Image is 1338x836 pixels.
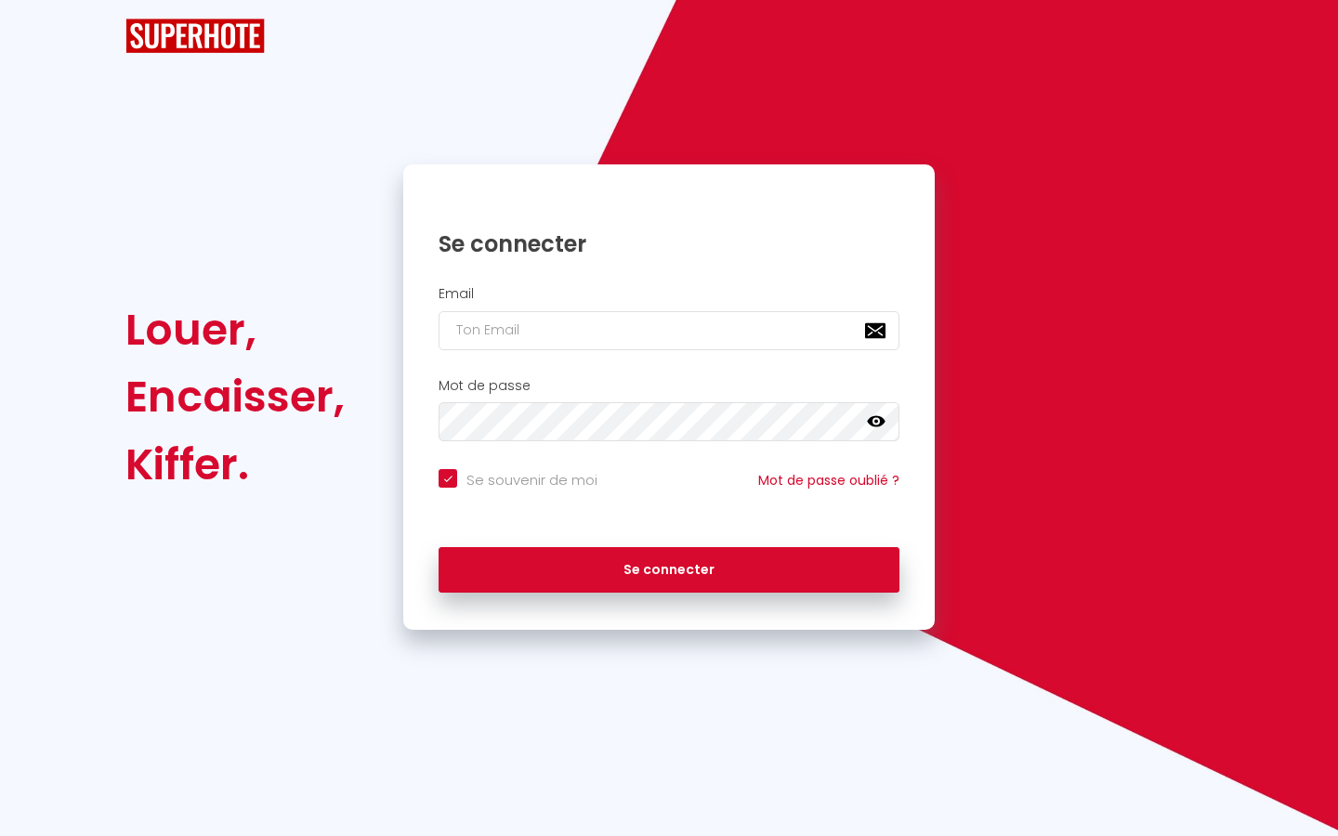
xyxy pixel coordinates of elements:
[439,311,899,350] input: Ton Email
[125,19,265,53] img: SuperHote logo
[758,471,899,490] a: Mot de passe oublié ?
[439,286,899,302] h2: Email
[439,378,899,394] h2: Mot de passe
[439,547,899,594] button: Se connecter
[125,296,345,363] div: Louer,
[125,363,345,430] div: Encaisser,
[125,431,345,498] div: Kiffer.
[439,229,899,258] h1: Se connecter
